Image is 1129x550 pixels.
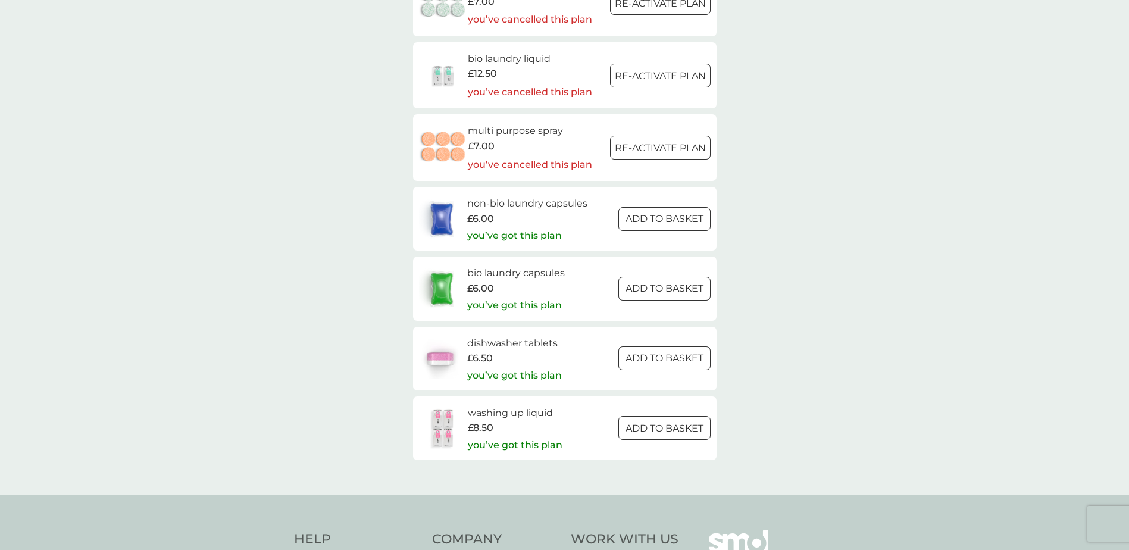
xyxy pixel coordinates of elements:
[467,265,565,281] h6: bio laundry capsules
[467,298,562,313] p: you’ve got this plan
[467,196,587,211] h6: non-bio laundry capsules
[618,416,711,440] button: ADD TO BASKET
[618,277,711,301] button: ADD TO BASKET
[419,407,468,449] img: washing up liquid
[626,211,703,227] p: ADD TO BASKET
[419,127,468,168] img: multi purpose spray
[467,351,493,366] span: £6.50
[419,337,461,379] img: dishwasher tablets
[468,51,592,67] h6: bio laundry liquid
[571,530,678,549] h4: Work With Us
[468,123,592,139] h6: multi purpose spray
[615,140,706,156] p: Re-activate Plan
[615,68,706,84] p: Re-activate Plan
[468,12,592,27] p: you’ve cancelled this plan
[468,405,562,421] h6: washing up liquid
[618,207,711,231] button: ADD TO BASKET
[626,351,703,366] p: ADD TO BASKET
[468,66,497,82] span: £12.50
[626,421,703,436] p: ADD TO BASKET
[468,437,562,453] p: you’ve got this plan
[468,85,592,100] p: you’ve cancelled this plan
[294,530,421,549] h4: Help
[618,346,711,370] button: ADD TO BASKET
[467,368,562,383] p: you’ve got this plan
[467,336,562,351] h6: dishwasher tablets
[468,157,592,173] p: you’ve cancelled this plan
[468,420,493,436] span: £8.50
[419,198,464,240] img: non-bio laundry capsules
[432,530,559,549] h4: Company
[467,228,562,243] p: you’ve got this plan
[610,64,711,87] button: Re-activate Plan
[626,281,703,296] p: ADD TO BASKET
[467,281,494,296] span: £6.00
[467,211,494,227] span: £6.00
[419,268,464,310] img: bio laundry capsules
[419,55,468,96] img: bio laundry liquid
[468,139,495,154] span: £7.00
[610,136,711,160] button: Re-activate Plan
